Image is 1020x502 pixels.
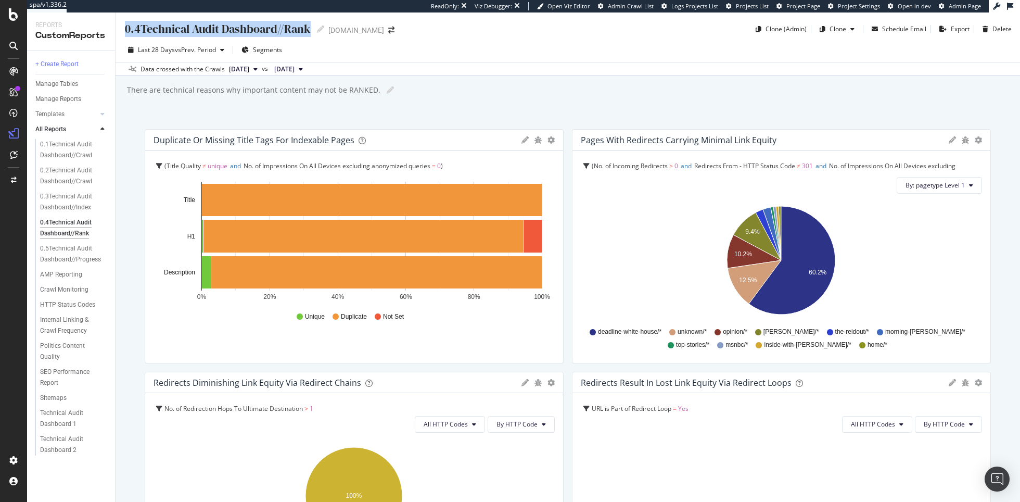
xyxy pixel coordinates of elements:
text: 10.2% [734,250,752,258]
div: Delete [992,24,1012,33]
div: Redirects diminishing link equity via Redirect chains [154,378,361,388]
span: 0 [437,161,441,170]
text: 12.5% [739,277,757,284]
span: > [304,404,308,413]
div: bug [961,136,970,144]
span: 1 [310,404,313,413]
a: Project Settings [828,2,880,10]
button: By: pagetype Level 1 [897,177,982,194]
span: Redirects From - HTTP Status Code [694,161,795,170]
span: By HTTP Code [496,420,538,429]
span: Yes [678,404,688,413]
div: Politics Content Quality [40,341,98,362]
span: Projects List [736,2,769,10]
a: Sitemaps [40,393,108,404]
span: 2025 Jul. 21st [274,65,295,74]
a: Templates [35,109,97,120]
text: H1 [187,233,196,240]
span: > [669,161,673,170]
span: ≠ [797,161,800,170]
a: Technical Audit Dashboard 2 [40,434,108,456]
button: Clone (Admin) [751,21,807,37]
div: Viz Debugger: [475,2,512,10]
span: [PERSON_NAME]/* [763,328,819,336]
span: Project Page [786,2,820,10]
span: 0 [674,161,678,170]
div: [DOMAIN_NAME] [328,25,384,35]
div: ReadOnly: [431,2,459,10]
button: Schedule Email [868,21,926,37]
div: + Create Report [35,59,79,70]
button: Export [935,21,970,37]
svg: A chart. [581,202,981,323]
span: opinion/* [723,328,747,336]
a: Internal Linking & Crawl Frequency [40,315,108,336]
div: Pages with redirects carrying minimal link equitygeargearNo. of Incoming Redirects > 0andRedirect... [572,129,991,363]
div: Pages with redirects carrying minimal link equity [581,135,776,145]
a: + Create Report [35,59,108,70]
div: Open Intercom Messenger [985,467,1010,492]
div: Templates [35,109,65,120]
span: vs Prev. Period [175,45,216,54]
button: All HTTP Codes [415,416,485,433]
div: gear [547,379,555,386]
text: 20% [263,293,276,300]
a: Open Viz Editor [537,2,590,10]
div: 0.5Technical Audit Dashboard//Progress [40,243,102,265]
span: the-reidout/* [835,328,869,336]
div: bug [961,379,970,386]
span: Admin Crawl List [608,2,654,10]
text: 100% [346,492,362,499]
button: [DATE] [270,63,307,76]
div: Clone (Admin) [766,24,807,33]
span: and [815,161,826,170]
a: Logs Projects List [661,2,718,10]
span: and [681,161,692,170]
button: By HTTP Code [915,416,982,433]
div: Technical Audit Dashboard 2 [40,434,100,456]
span: Logs Projects List [671,2,718,10]
svg: A chart. [154,182,554,303]
span: msnbc/* [725,341,748,349]
a: Project Page [776,2,820,10]
button: Delete [978,21,1012,37]
div: 0.2Technical Audit Dashboard//Crawl [40,165,101,187]
i: Edit report name [387,86,394,94]
div: Duplicate or missing title tags for indexable pagesgeargearTitle Quality ≠ uniqueandNo. of Impres... [145,129,564,363]
a: 0.2Technical Audit Dashboard//Crawl [40,165,108,187]
button: Last 28 DaysvsPrev. Period [124,42,228,58]
div: SEO Performance Report [40,367,99,388]
text: Title [184,196,196,204]
span: 301 [802,161,813,170]
div: bug [534,136,542,144]
span: 0 [649,176,653,185]
span: Not Set [383,312,404,321]
span: top-stories/* [676,341,709,349]
span: unknown/* [678,328,707,336]
div: Redirects result in lost link equity via Redirect Loops [581,378,792,388]
span: inside-with-[PERSON_NAME]/* [764,341,851,349]
text: 80% [468,293,480,300]
div: 0.3Technical Audit Dashboard//Index [40,191,101,213]
button: By HTTP Code [488,416,555,433]
div: Manage Reports [35,94,81,105]
a: Manage Reports [35,94,108,105]
span: By HTTP Code [924,420,965,429]
span: = [432,161,436,170]
div: Export [951,24,970,33]
span: morning-[PERSON_NAME]/* [885,328,965,336]
a: Open in dev [888,2,931,10]
div: HTTP Status Codes [40,299,95,310]
div: 0.4Technical Audit Dashboard//Rank [40,217,101,239]
div: Technical Audit Dashboard 1 [40,408,100,430]
div: gear [975,136,982,144]
span: = [644,176,647,185]
div: CustomReports [35,30,107,42]
div: bug [534,379,542,386]
a: All Reports [35,124,97,135]
span: No. of Redirection Hops To Ultimate Destination [164,404,303,413]
span: 2025 Aug. 18th [229,65,249,74]
span: All HTTP Codes [851,420,895,429]
span: = [673,404,677,413]
span: No. of Impressions On All Devices excluding anonymized queries [244,161,430,170]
